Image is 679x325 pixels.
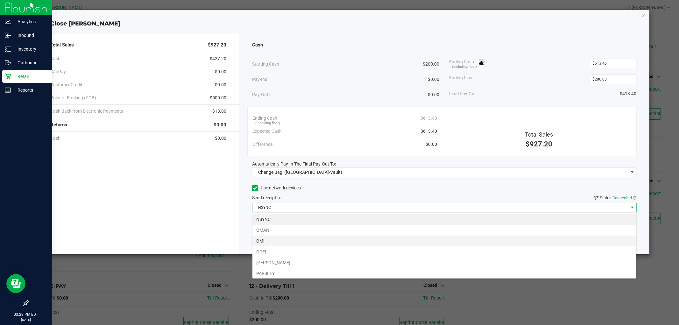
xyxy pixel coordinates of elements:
p: [DATE] [3,317,49,322]
span: $613.40 [421,115,437,122]
inline-svg: Reports [5,87,11,93]
span: (including float) [452,64,477,70]
span: Cash [50,55,60,62]
span: Automatically Pay-In The Final Pay-Out To: [252,161,336,166]
span: $0.00 [214,121,226,129]
p: Analytics [11,18,49,25]
inline-svg: Inbound [5,32,11,39]
span: (including float) [256,121,280,126]
span: Total Sales [50,41,74,49]
span: Point of Banking (POB) [50,95,96,101]
inline-svg: Inventory [5,46,11,52]
p: Inventory [11,45,49,53]
span: $413.40 [620,90,637,97]
li: NSYNC [252,214,636,225]
span: Pay-Ins [252,76,267,83]
span: $0.00 [215,135,226,142]
inline-svg: Retail [5,73,11,80]
span: Starting Cash [252,61,279,67]
label: Use network devices [252,185,301,191]
span: $0.00 [428,91,439,98]
li: [PERSON_NAME] [252,257,636,268]
span: Customer Credit [50,81,82,88]
span: Total Sales [525,131,553,138]
inline-svg: Outbound [5,60,11,66]
span: CanPay [50,68,66,75]
span: $500.00 [210,95,226,101]
li: OMAN [252,225,636,236]
li: OPEL [252,246,636,257]
span: NSYNC [252,203,628,212]
span: Pay-Outs [252,91,271,98]
span: $0.00 [428,76,439,83]
p: Reports [11,86,49,94]
span: ([GEOGRAPHIC_DATA]-Vault) [284,170,342,175]
span: $200.00 [423,61,439,67]
span: Cash [252,41,263,49]
span: Send receipt to: [252,195,282,200]
inline-svg: Analytics [5,18,11,25]
span: Change Bag [258,170,282,175]
p: Inbound [11,32,49,39]
iframe: Resource center [6,274,25,293]
span: $613.40 [421,128,437,135]
div: Returns [50,118,226,132]
li: OMI [252,236,636,246]
span: Expected Cash [252,128,282,135]
span: $927.20 [526,140,552,148]
span: $0.00 [426,141,437,148]
span: Cash [50,135,60,142]
span: Cash Back from Electronic Payments [50,108,123,115]
span: $0.00 [215,81,226,88]
div: Close [PERSON_NAME] [34,19,649,28]
span: Ending Float [449,74,474,84]
span: $0.00 [215,68,226,75]
li: PARSLEY [252,268,636,279]
span: $427.20 [210,55,226,62]
span: -$13.80 [211,108,226,115]
span: $927.20 [208,41,226,49]
span: Connected [613,195,632,200]
p: Retail [11,73,49,80]
span: Final Pay-Out [449,90,476,97]
span: Ending Cash [449,59,485,68]
span: Difference [252,141,272,148]
p: Outbound [11,59,49,67]
p: 03:29 PM EDT [3,312,49,317]
span: Ending Cash [252,115,277,122]
span: QZ Status: [594,195,637,200]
